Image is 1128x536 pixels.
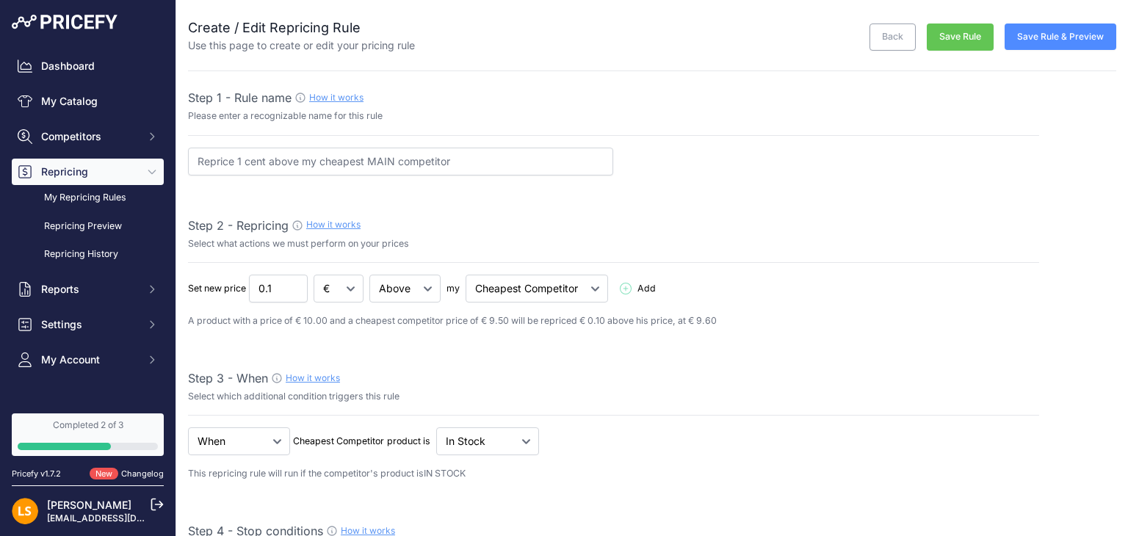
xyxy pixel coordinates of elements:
[41,129,137,144] span: Competitors
[341,525,395,536] a: How it works
[47,513,200,524] a: [EMAIL_ADDRESS][DOMAIN_NAME]
[18,419,158,431] div: Completed 2 of 3
[306,219,361,230] a: How it works
[12,413,164,456] a: Completed 2 of 3
[12,214,164,239] a: Repricing Preview
[188,282,246,296] p: Set new price
[1005,23,1116,50] button: Save Rule & Preview
[188,237,1039,251] p: Select what actions we must perform on your prices
[12,123,164,150] button: Competitors
[90,468,118,480] span: New
[188,390,1039,404] p: Select which additional condition triggers this rule
[424,468,466,479] span: IN STOCK
[41,282,137,297] span: Reports
[12,242,164,267] a: Repricing History
[12,88,164,115] a: My Catalog
[12,185,164,211] a: My Repricing Rules
[293,435,384,449] p: Cheapest Competitor
[188,218,289,233] span: Step 2 - Repricing
[41,164,137,179] span: Repricing
[188,467,1039,481] p: This repricing rule will run if the competitor's product is
[12,159,164,185] button: Repricing
[12,311,164,338] button: Settings
[41,352,137,367] span: My Account
[12,15,117,29] img: Pricefy Logo
[927,23,994,51] button: Save Rule
[121,468,164,479] a: Changelog
[188,90,292,105] span: Step 1 - Rule name
[12,276,164,303] button: Reports
[188,109,1039,123] p: Please enter a recognizable name for this rule
[869,23,916,51] a: Back
[188,38,415,53] p: Use this page to create or edit your pricing rule
[188,371,268,385] span: Step 3 - When
[12,53,164,488] nav: Sidebar
[387,435,430,449] p: product is
[12,468,61,480] div: Pricefy v1.7.2
[446,282,460,296] p: my
[41,317,137,332] span: Settings
[188,148,613,175] input: 1% Below my cheapest competitor
[188,18,415,38] h2: Create / Edit Repricing Rule
[309,92,364,103] a: How it works
[47,499,131,511] a: [PERSON_NAME]
[249,275,308,303] input: 1
[12,405,164,432] a: Alerts
[637,282,656,296] span: Add
[286,372,340,383] a: How it works
[188,314,1039,328] p: A product with a price of € 10.00 and a cheapest competitor price of € 9.50 will be repriced € 0....
[12,347,164,373] button: My Account
[12,53,164,79] a: Dashboard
